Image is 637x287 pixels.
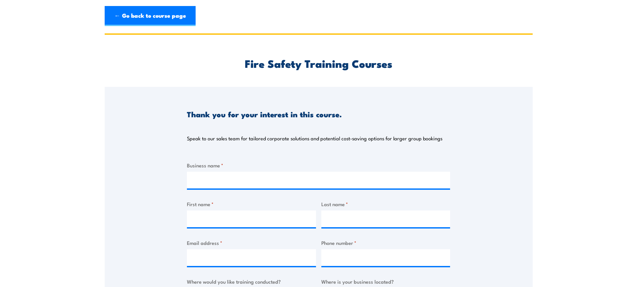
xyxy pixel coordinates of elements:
h2: Fire Safety Training Courses [187,58,450,68]
p: Speak to our sales team for tailored corporate solutions and potential cost-saving options for la... [187,135,442,142]
label: Phone number [321,239,450,247]
h3: Thank you for your interest in this course. [187,110,342,118]
label: Email address [187,239,316,247]
label: Where would you like training conducted? [187,278,316,285]
a: ← Go back to course page [105,6,196,26]
label: Where is your business located? [321,278,450,285]
label: Last name [321,200,450,208]
label: Business name [187,161,450,169]
label: First name [187,200,316,208]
